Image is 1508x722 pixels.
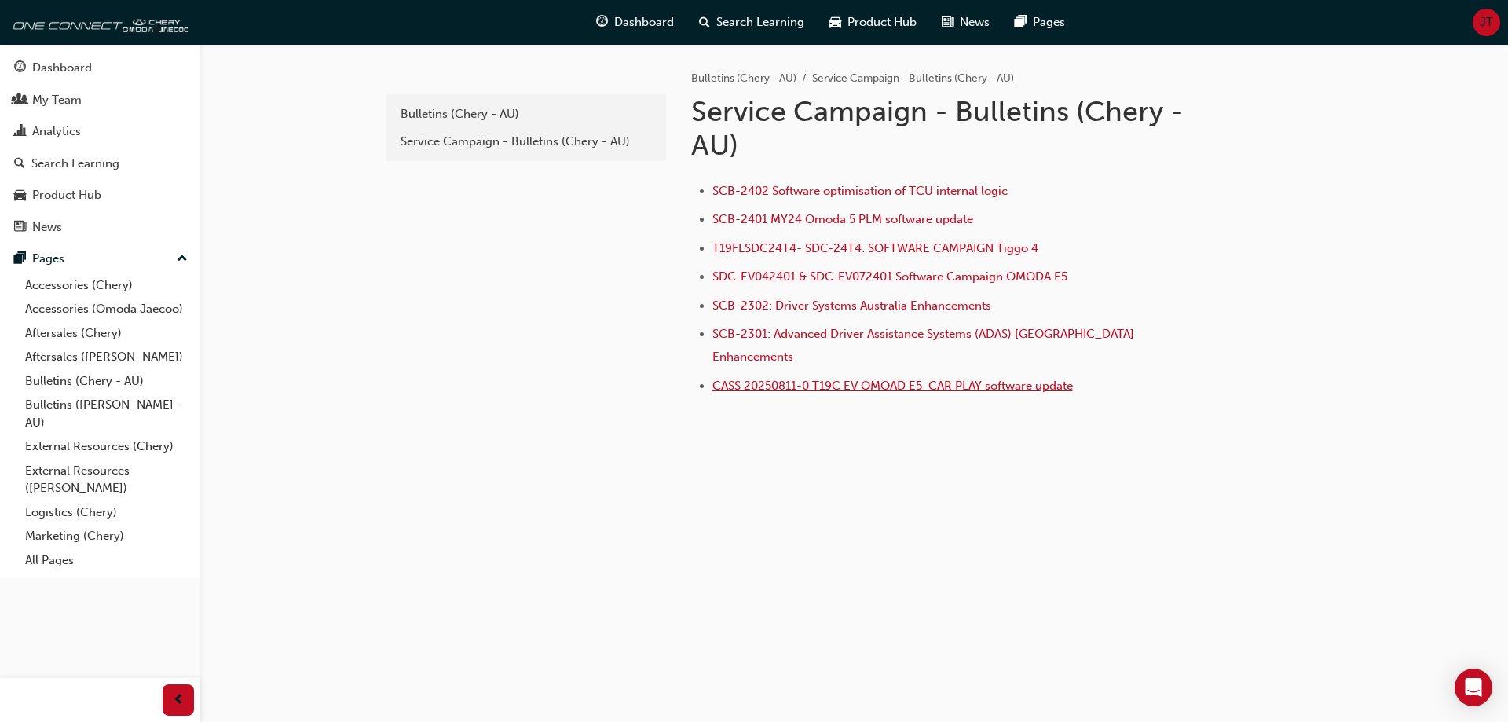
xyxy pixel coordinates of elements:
a: My Team [6,86,194,115]
span: Dashboard [614,13,674,31]
a: SCB-2402 Software optimisation of TCU internal logic [712,184,1008,198]
span: chart-icon [14,125,26,139]
a: Product Hub [6,181,194,210]
a: pages-iconPages [1002,6,1078,38]
a: Bulletins (Chery - AU) [19,369,194,394]
span: car-icon [14,189,26,203]
a: SCB-2302: Driver Systems Australia Enhancements [712,299,991,313]
span: news-icon [14,221,26,235]
a: Dashboard [6,53,194,82]
span: people-icon [14,93,26,108]
a: Accessories (Omoda Jaecoo) [19,297,194,321]
div: My Team [32,91,82,109]
div: Open Intercom Messenger [1455,669,1492,706]
span: Product Hub [847,13,917,31]
a: news-iconNews [929,6,1002,38]
a: SCB-2401 MY24 Omoda 5 PLM software update [712,212,973,226]
div: Service Campaign - Bulletins (Chery - AU) [401,133,652,151]
span: JT [1480,13,1493,31]
a: guage-iconDashboard [584,6,686,38]
h1: Service Campaign - Bulletins (Chery - AU) [691,94,1206,163]
span: news-icon [942,13,953,32]
a: All Pages [19,548,194,573]
a: Bulletins ([PERSON_NAME] - AU) [19,393,194,434]
a: SDC-EV042401 & SDC-EV072401 Software Campaign OMODA E5 [712,269,1067,284]
span: pages-icon [14,252,26,266]
a: Analytics [6,117,194,146]
button: DashboardMy TeamAnalyticsSearch LearningProduct HubNews [6,50,194,244]
div: Dashboard [32,59,92,77]
a: Accessories (Chery) [19,273,194,298]
span: guage-icon [596,13,608,32]
a: Bulletins (Chery - AU) [393,101,660,128]
a: Aftersales (Chery) [19,321,194,346]
a: search-iconSearch Learning [686,6,817,38]
span: search-icon [14,157,25,171]
a: Search Learning [6,149,194,178]
a: External Resources ([PERSON_NAME]) [19,459,194,500]
a: Aftersales ([PERSON_NAME]) [19,345,194,369]
div: Analytics [32,123,81,141]
button: Pages [6,244,194,273]
a: CASS 20250811-0 T19C EV OMOAD E5 CAR PLAY software update [712,379,1073,393]
div: Pages [32,250,64,268]
a: Marketing (Chery) [19,524,194,548]
a: car-iconProduct Hub [817,6,929,38]
button: JT [1473,9,1500,36]
span: guage-icon [14,61,26,75]
span: prev-icon [173,691,185,710]
div: Search Learning [31,155,119,173]
a: Service Campaign - Bulletins (Chery - AU) [393,128,660,156]
span: car-icon [829,13,841,32]
a: SCB-2301: Advanced Driver Assistance Systems (ADAS) [GEOGRAPHIC_DATA] Enhancements [712,327,1137,364]
span: Pages [1033,13,1065,31]
span: News [960,13,990,31]
a: News [6,213,194,242]
div: News [32,218,62,236]
span: Search Learning [716,13,804,31]
span: search-icon [699,13,710,32]
div: Bulletins (Chery - AU) [401,105,652,123]
img: oneconnect [8,6,188,38]
span: pages-icon [1015,13,1027,32]
span: up-icon [177,249,188,269]
a: Logistics (Chery) [19,500,194,525]
a: Bulletins (Chery - AU) [691,71,796,85]
a: External Resources (Chery) [19,434,194,459]
a: T19FLSDC24T4- SDC-24T4: SOFTWARE CAMPAIGN Tiggo 4 [712,241,1038,255]
li: Service Campaign - Bulletins (Chery - AU) [812,70,1014,88]
div: Product Hub [32,186,101,204]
